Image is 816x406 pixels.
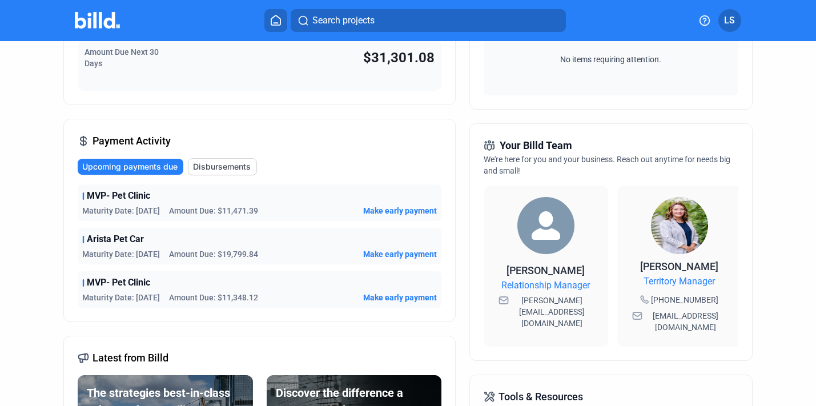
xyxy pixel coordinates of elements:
[644,275,715,288] span: Territory Manager
[511,295,593,329] span: [PERSON_NAME][EMAIL_ADDRESS][DOMAIN_NAME]
[93,133,171,149] span: Payment Activity
[82,248,160,260] span: Maturity Date: [DATE]
[488,54,734,65] span: No items requiring attention.
[87,232,144,246] span: Arista Pet Car
[724,14,735,27] span: LS
[363,248,437,260] button: Make early payment
[93,350,168,366] span: Latest from Billd
[363,50,435,66] span: $31,301.08
[501,279,590,292] span: Relationship Manager
[169,248,258,260] span: Amount Due: $19,799.84
[82,292,160,303] span: Maturity Date: [DATE]
[87,189,150,203] span: MVP- Pet Clinic
[640,260,718,272] span: [PERSON_NAME]
[645,310,727,333] span: [EMAIL_ADDRESS][DOMAIN_NAME]
[517,197,574,254] img: Relationship Manager
[85,47,159,68] span: Amount Due Next 30 Days
[500,138,572,154] span: Your Billd Team
[363,292,437,303] button: Make early payment
[169,292,258,303] span: Amount Due: $11,348.12
[82,161,178,172] span: Upcoming payments due
[82,205,160,216] span: Maturity Date: [DATE]
[651,294,718,305] span: [PHONE_NUMBER]
[78,159,183,175] button: Upcoming payments due
[291,9,566,32] button: Search projects
[651,197,708,254] img: Territory Manager
[75,12,120,29] img: Billd Company Logo
[169,205,258,216] span: Amount Due: $11,471.39
[193,161,251,172] span: Disbursements
[188,158,257,175] button: Disbursements
[507,264,585,276] span: [PERSON_NAME]
[718,9,741,32] button: LS
[87,276,150,290] span: MVP- Pet Clinic
[499,389,583,405] span: Tools & Resources
[484,155,730,175] span: We're here for you and your business. Reach out anytime for needs big and small!
[312,14,375,27] span: Search projects
[363,205,437,216] button: Make early payment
